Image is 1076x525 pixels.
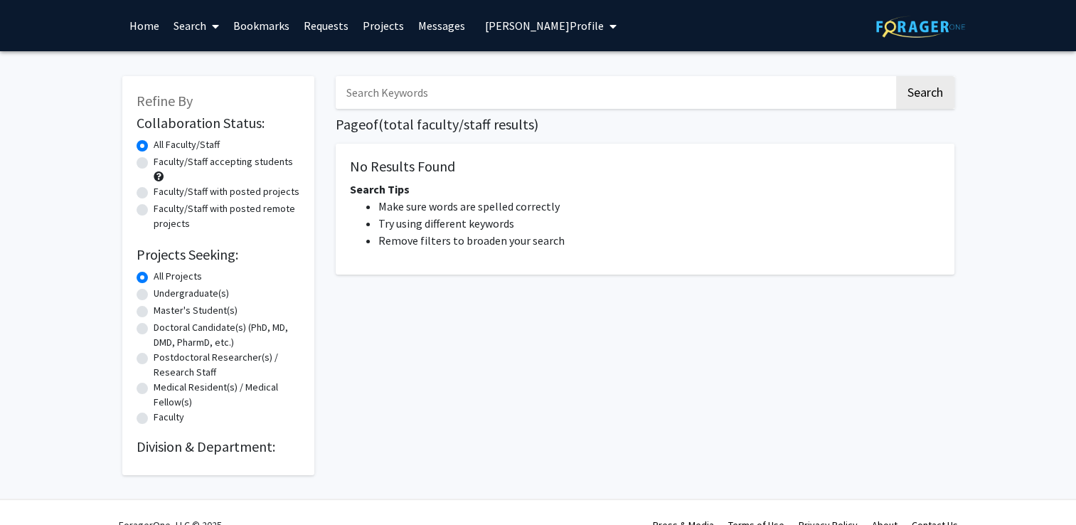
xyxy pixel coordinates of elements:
h2: Division & Department: [137,438,300,455]
a: Projects [356,1,411,51]
h2: Projects Seeking: [137,246,300,263]
li: Remove filters to broaden your search [378,232,940,249]
button: Search [896,76,954,109]
label: Faculty/Staff with posted projects [154,184,299,199]
span: Search Tips [350,182,410,196]
a: Search [166,1,226,51]
a: Requests [297,1,356,51]
span: [PERSON_NAME] Profile [485,18,604,33]
input: Search Keywords [336,76,894,109]
img: ForagerOne Logo [876,16,965,38]
label: All Projects [154,269,202,284]
a: Messages [411,1,472,51]
h5: No Results Found [350,158,940,175]
a: Bookmarks [226,1,297,51]
li: Try using different keywords [378,215,940,232]
label: Faculty [154,410,184,425]
label: Faculty/Staff with posted remote projects [154,201,300,231]
label: Medical Resident(s) / Medical Fellow(s) [154,380,300,410]
a: Home [122,1,166,51]
span: Refine By [137,92,193,110]
li: Make sure words are spelled correctly [378,198,940,215]
label: Faculty/Staff accepting students [154,154,293,169]
h2: Collaboration Status: [137,115,300,132]
label: Postdoctoral Researcher(s) / Research Staff [154,350,300,380]
label: Undergraduate(s) [154,286,229,301]
label: All Faculty/Staff [154,137,220,152]
label: Doctoral Candidate(s) (PhD, MD, DMD, PharmD, etc.) [154,320,300,350]
nav: Page navigation [336,289,954,322]
label: Master's Student(s) [154,303,238,318]
h1: Page of ( total faculty/staff results) [336,116,954,133]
